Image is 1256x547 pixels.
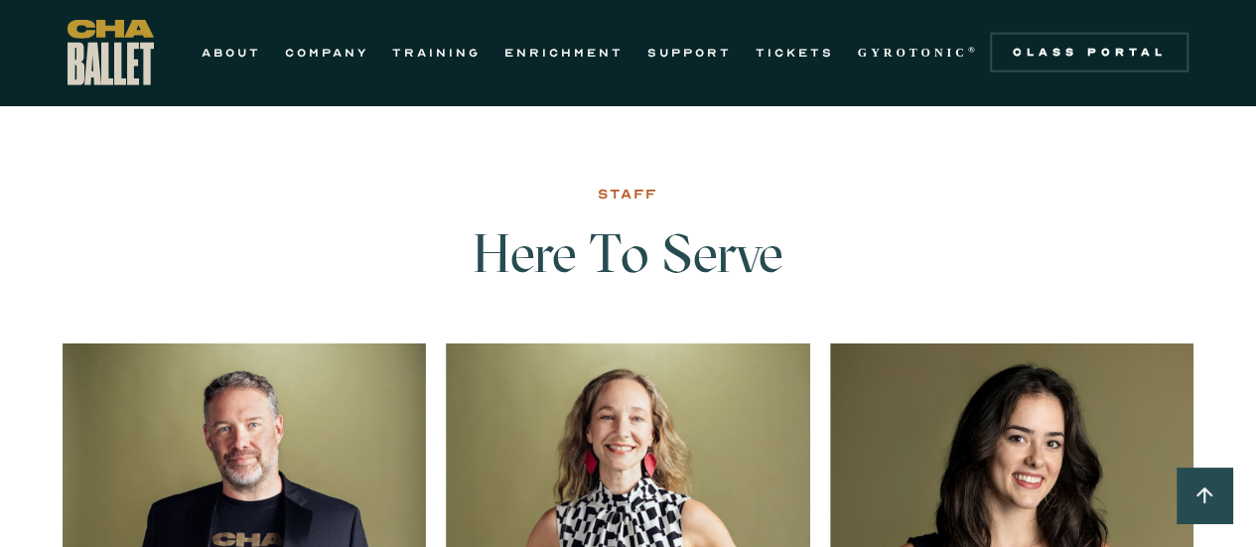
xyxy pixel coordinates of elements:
a: Class Portal [990,33,1188,72]
h3: Here To Serve [306,224,951,324]
strong: GYROTONIC [858,46,968,60]
sup: ® [968,45,979,55]
a: SUPPORT [647,41,732,65]
a: ENRICHMENT [504,41,624,65]
a: TRAINING [392,41,481,65]
a: TICKETS [756,41,834,65]
div: STAFF [598,183,658,206]
a: ABOUT [202,41,261,65]
a: GYROTONIC® [858,41,979,65]
a: COMPANY [285,41,368,65]
a: home [68,20,154,85]
div: Class Portal [1002,45,1177,61]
